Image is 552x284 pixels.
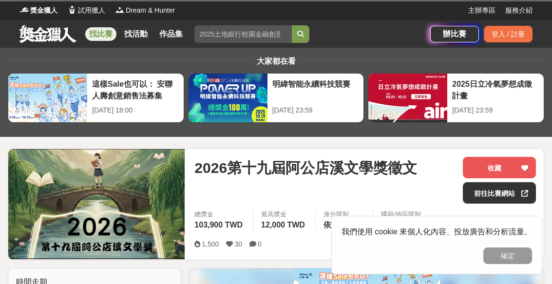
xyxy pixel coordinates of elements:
[484,26,533,42] div: 登入 / 註冊
[19,5,57,16] a: Logo獎金獵人
[505,5,533,16] a: 服務介紹
[194,221,243,229] span: 103,900 TWD
[67,5,77,15] img: Logo
[126,5,175,16] span: Dream & Hunter
[272,78,359,100] div: 明緯智能永續科技競賽
[194,157,417,179] span: 2026第十九屆阿公店溪文學獎徵文
[194,209,245,219] span: 總獎金
[115,5,125,15] img: Logo
[92,78,179,100] div: 這樣Sale也可以： 安聯人壽創意銷售法募集
[468,5,495,16] a: 主辦專區
[19,5,29,15] img: Logo
[85,27,116,41] a: 找比賽
[430,26,479,42] a: 辦比賽
[202,240,219,248] span: 1,500
[463,157,536,178] button: 收藏
[30,5,57,16] span: 獎金獵人
[92,105,179,115] div: [DATE] 18:00
[188,73,364,123] a: 明緯智能永續科技競賽[DATE] 23:59
[452,105,539,115] div: [DATE] 23:59
[8,73,184,123] a: 這樣Sale也可以： 安聯人壽創意銷售法募集[DATE] 18:00
[8,150,185,258] img: Cover Image
[463,182,536,204] a: 前往比賽網站
[115,5,175,16] a: LogoDream & Hunter
[368,73,544,123] a: 2025日立冷氣夢想成徵計畫[DATE] 23:59
[261,221,305,229] span: 12,000 TWD
[452,78,539,100] div: 2025日立冷氣夢想成徵計畫
[67,5,105,16] a: Logo試用獵人
[261,209,307,219] span: 最高獎金
[120,27,152,41] a: 找活動
[155,27,187,41] a: 作品集
[483,247,532,264] button: 確定
[234,240,242,248] span: 30
[324,209,365,219] div: 身分限制
[324,221,362,229] span: 依各組規定
[272,105,359,115] div: [DATE] 23:59
[78,5,105,16] span: 試用獵人
[254,57,298,65] span: 大家都在看
[342,227,532,236] span: 我們使用 cookie 來個人化內容、投放廣告和分析流量。
[381,209,421,219] div: 國籍/地區限制
[258,240,262,248] span: 0
[194,25,292,43] input: 2025土地銀行校園金融創意挑戰賽：從你出發 開啟智慧金融新頁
